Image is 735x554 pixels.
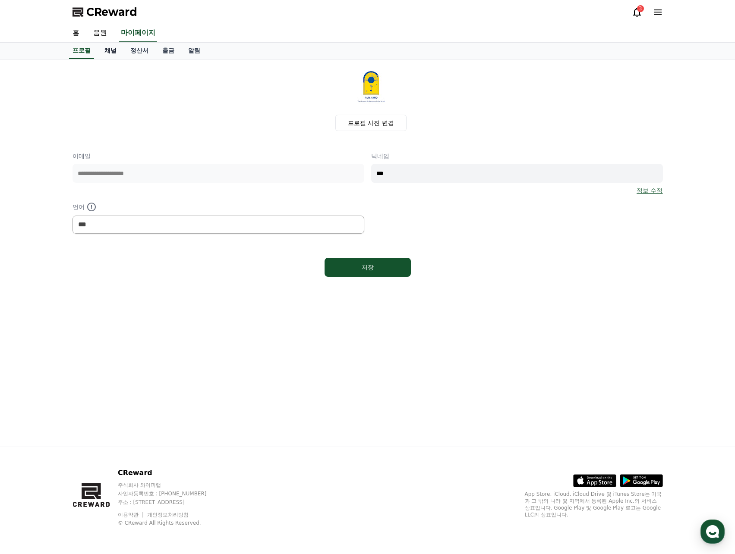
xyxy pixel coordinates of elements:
p: 사업자등록번호 : [PHONE_NUMBER] [118,490,223,497]
a: 프로필 [69,43,94,59]
p: © CReward All Rights Reserved. [118,520,223,526]
div: 저장 [342,263,394,272]
a: 채널 [98,43,123,59]
a: 홈 [3,273,57,295]
a: 개인정보처리방침 [147,512,189,518]
a: 정보 수정 [637,186,662,195]
button: 저장 [325,258,411,277]
a: 정산서 [123,43,155,59]
p: 언어 [73,202,364,212]
span: 설정 [133,286,144,293]
span: CReward [86,5,137,19]
span: 홈 [27,286,32,293]
a: CReward [73,5,137,19]
p: 주식회사 와이피랩 [118,482,223,488]
a: 홈 [66,24,86,42]
a: 3 [632,7,642,17]
p: CReward [118,468,223,478]
img: profile_image [350,66,392,108]
a: 마이페이지 [119,24,157,42]
a: 설정 [111,273,166,295]
p: 주소 : [STREET_ADDRESS] [118,499,223,506]
div: 3 [637,5,644,12]
a: 이용약관 [118,512,145,518]
a: 알림 [181,43,207,59]
p: 닉네임 [371,152,663,160]
span: 대화 [79,287,89,294]
a: 대화 [57,273,111,295]
label: 프로필 사진 변경 [335,115,407,131]
p: 이메일 [73,152,364,160]
a: 출금 [155,43,181,59]
a: 음원 [86,24,114,42]
p: App Store, iCloud, iCloud Drive 및 iTunes Store는 미국과 그 밖의 나라 및 지역에서 등록된 Apple Inc.의 서비스 상표입니다. Goo... [525,491,663,518]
